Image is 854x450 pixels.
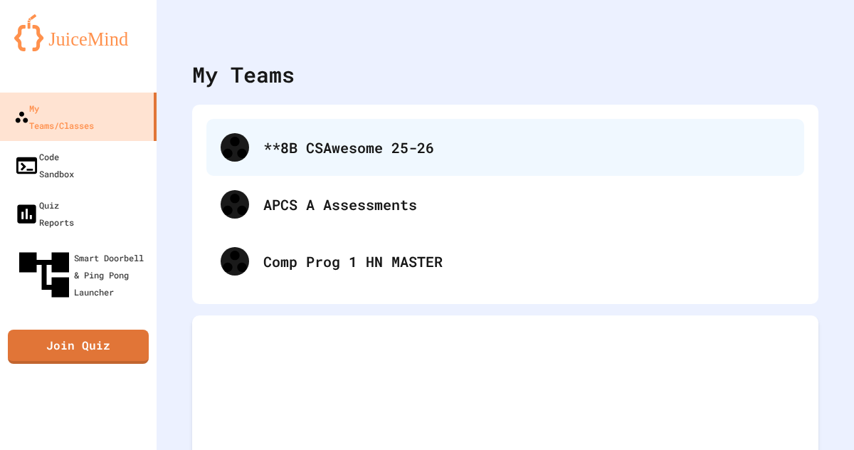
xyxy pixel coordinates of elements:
[263,194,790,215] div: APCS A Assessments
[263,137,790,158] div: **8B CSAwesome 25-26
[14,14,142,51] img: logo-orange.svg
[14,245,151,305] div: Smart Doorbell & Ping Pong Launcher
[263,251,790,272] div: Comp Prog 1 HN MASTER
[206,119,804,176] div: **8B CSAwesome 25-26
[14,197,74,231] div: Quiz Reports
[14,148,74,182] div: Code Sandbox
[206,233,804,290] div: Comp Prog 1 HN MASTER
[14,100,94,134] div: My Teams/Classes
[192,58,295,90] div: My Teams
[8,330,149,364] a: Join Quiz
[206,176,804,233] div: APCS A Assessments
